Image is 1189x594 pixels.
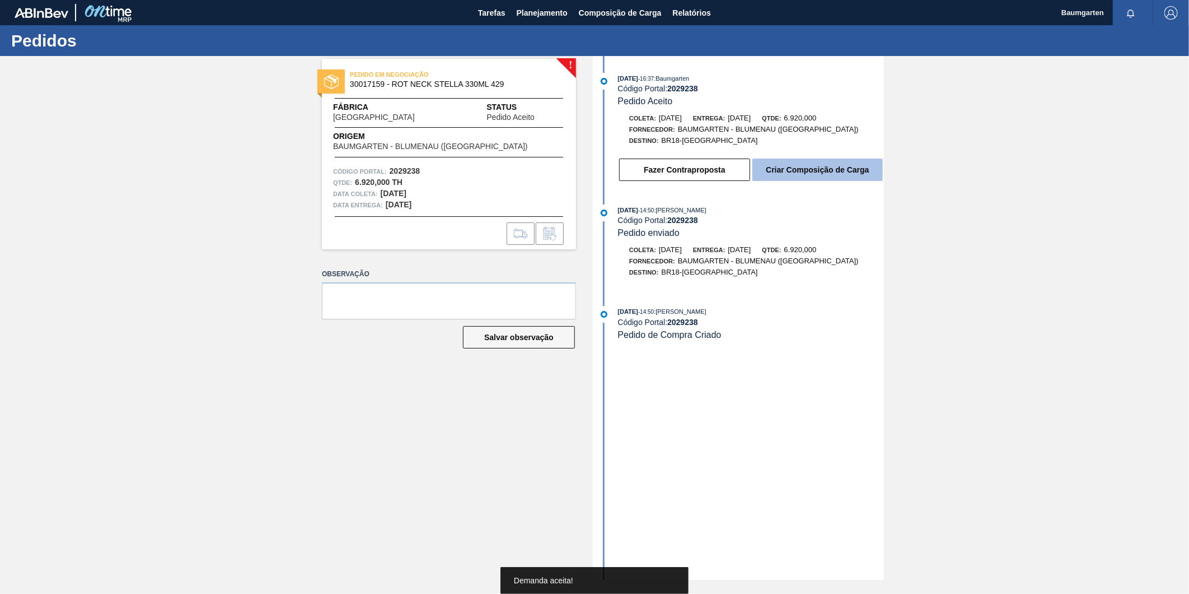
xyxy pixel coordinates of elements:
[629,269,659,276] span: Destino:
[784,114,817,122] span: 6.920,000
[662,268,758,276] span: BR18-[GEOGRAPHIC_DATA]
[478,6,505,20] span: Tarefas
[654,75,689,82] span: : Baumgarten
[324,75,339,89] img: status
[536,222,564,245] div: Informar alteração no pedido
[659,245,682,254] span: [DATE]
[662,136,758,145] span: BR18-[GEOGRAPHIC_DATA]
[1113,5,1149,21] button: Notificações
[350,80,553,89] span: 30017159 - ROT NECK STELLA 330ML 429
[601,311,607,318] img: atual
[333,199,383,211] span: Data entrega:
[463,326,575,349] button: Salvar observação
[322,266,576,282] label: Observação
[486,101,565,113] span: Status
[386,200,411,209] strong: [DATE]
[486,113,535,122] span: Pedido Aceito
[654,308,706,315] span: : [PERSON_NAME]
[678,125,859,133] span: BAUMGARTEN - BLUMENAU ([GEOGRAPHIC_DATA])
[667,318,698,327] strong: 2029238
[618,75,638,82] span: [DATE]
[619,159,750,181] button: Fazer Contraproposta
[333,131,560,142] span: Origem
[629,115,656,122] span: Coleta:
[333,101,450,113] span: Fábrica
[381,189,406,198] strong: [DATE]
[618,330,722,340] span: Pedido de Compra Criado
[752,159,883,181] button: Criar Composição de Carga
[355,178,402,187] strong: 6.920,000 TH
[673,6,711,20] span: Relatórios
[333,188,378,199] span: Data coleta:
[659,114,682,122] span: [DATE]
[678,257,859,265] span: BAUMGARTEN - BLUMENAU ([GEOGRAPHIC_DATA])
[514,576,573,585] span: Demanda aceita!
[618,318,884,327] div: Código Portal:
[15,8,68,18] img: TNhmsLtSVTkK8tSr43FrP2fwEKptu5GPRR3wAAAABJRU5ErkJggg==
[1164,6,1178,20] img: Logout
[693,115,725,122] span: Entrega:
[618,84,884,93] div: Código Portal:
[784,245,817,254] span: 6.920,000
[618,96,673,106] span: Pedido Aceito
[350,69,507,80] span: PEDIDO EM NEGOCIAÇÃO
[507,222,535,245] div: Ir para Composição de Carga
[629,126,675,133] span: Fornecedor:
[638,309,654,315] span: - 14:50
[629,247,656,253] span: Coleta:
[728,114,751,122] span: [DATE]
[762,247,781,253] span: Qtde:
[618,228,680,238] span: Pedido enviado
[618,216,884,225] div: Código Portal:
[638,207,654,214] span: - 14:50
[333,113,415,122] span: [GEOGRAPHIC_DATA]
[693,247,725,253] span: Entrega:
[667,84,698,93] strong: 2029238
[629,258,675,264] span: Fornecedor:
[667,216,698,225] strong: 2029238
[601,210,607,216] img: atual
[11,34,210,47] h1: Pedidos
[390,166,420,175] strong: 2029238
[762,115,781,122] span: Qtde:
[638,76,654,82] span: - 16:37
[333,142,528,151] span: BAUMGARTEN - BLUMENAU ([GEOGRAPHIC_DATA])
[618,308,638,315] span: [DATE]
[629,137,659,144] span: Destino:
[333,177,352,188] span: Qtde :
[579,6,662,20] span: Composição de Carga
[517,6,568,20] span: Planejamento
[618,207,638,214] span: [DATE]
[601,78,607,85] img: atual
[333,166,387,177] span: Código Portal:
[728,245,751,254] span: [DATE]
[654,207,706,214] span: : [PERSON_NAME]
